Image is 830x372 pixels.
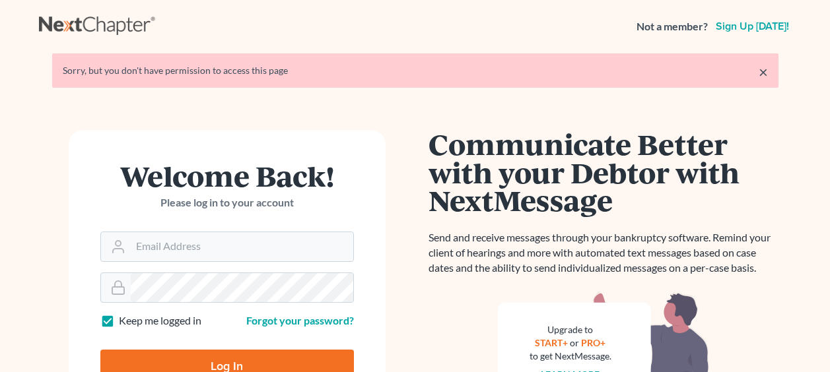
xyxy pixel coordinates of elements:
[535,337,568,348] a: START+
[119,313,201,328] label: Keep me logged in
[637,19,708,34] strong: Not a member?
[246,314,354,326] a: Forgot your password?
[100,195,354,210] p: Please log in to your account
[530,323,611,336] div: Upgrade to
[131,232,353,261] input: Email Address
[759,64,768,80] a: ×
[570,337,579,348] span: or
[713,21,792,32] a: Sign up [DATE]!
[63,64,768,77] div: Sorry, but you don't have permission to access this page
[429,130,778,214] h1: Communicate Better with your Debtor with NextMessage
[100,162,354,190] h1: Welcome Back!
[429,230,778,276] p: Send and receive messages through your bankruptcy software. Remind your client of hearings and mo...
[530,350,611,363] div: to get NextMessage.
[581,337,605,348] a: PRO+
